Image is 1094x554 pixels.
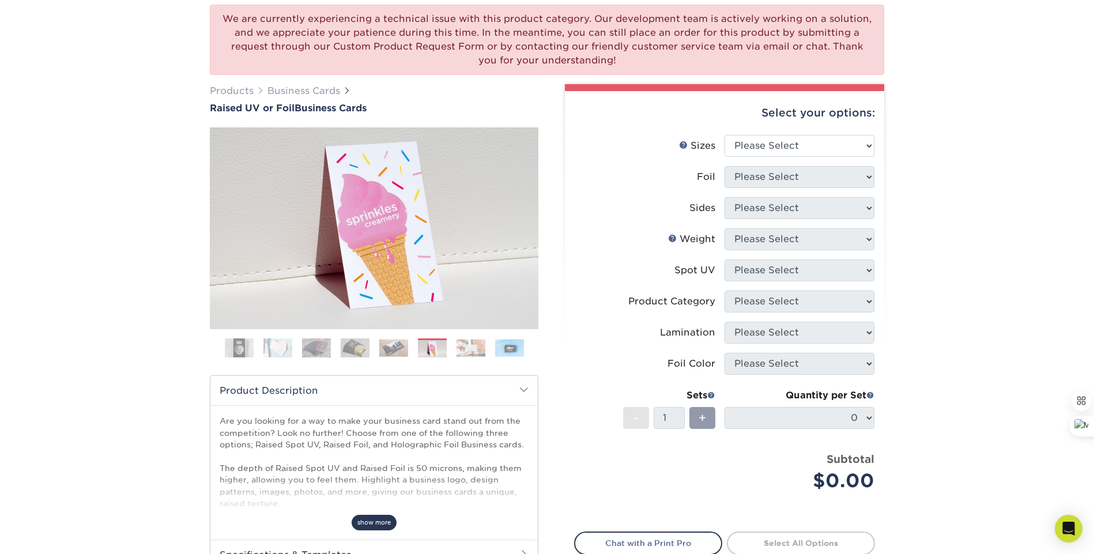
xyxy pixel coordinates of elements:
div: Spot UV [674,263,715,277]
div: Quantity per Set [725,389,874,402]
div: Product Category [628,295,715,308]
img: Business Cards 08 [495,339,524,357]
div: $0.00 [733,467,874,495]
h2: Product Description [210,376,538,405]
img: Business Cards 07 [457,339,485,357]
strong: Subtotal [827,453,874,465]
div: Sets [623,389,715,402]
div: Select your options: [574,91,875,135]
span: + [699,409,706,427]
img: Business Cards 03 [302,338,331,358]
iframe: Google Customer Reviews [3,519,98,550]
div: We are currently experiencing a technical issue with this product category. Our development team ... [210,5,884,75]
img: Business Cards 05 [379,339,408,357]
a: Raised UV or FoilBusiness Cards [210,103,538,114]
div: Weight [668,232,715,246]
img: Business Cards 01 [225,334,254,363]
div: Lamination [660,326,715,340]
a: Business Cards [267,85,340,96]
span: show more [352,515,397,530]
span: - [633,409,639,427]
img: Business Cards 04 [341,338,369,358]
div: Sizes [679,139,715,153]
img: Business Cards 06 [418,340,447,358]
div: Sides [689,201,715,215]
h1: Business Cards [210,103,538,114]
div: Foil [697,170,715,184]
div: Open Intercom Messenger [1055,515,1082,542]
span: Raised UV or Foil [210,103,295,114]
div: Foil Color [667,357,715,371]
img: Raised UV or Foil 06 [210,127,538,329]
a: Products [210,85,254,96]
img: Business Cards 02 [263,338,292,358]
